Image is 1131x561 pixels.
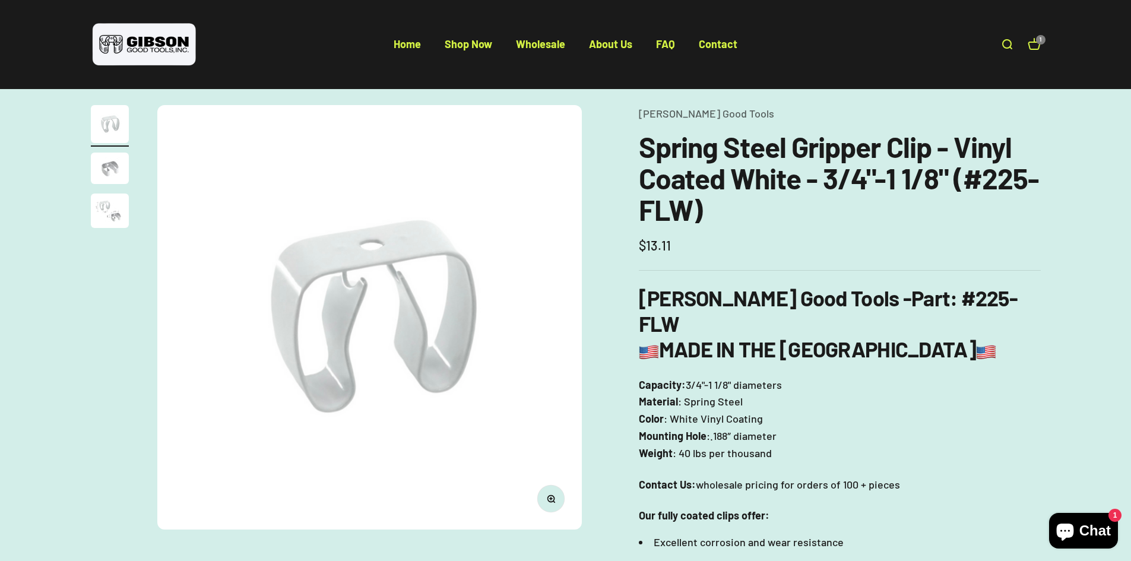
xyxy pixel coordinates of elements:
sale-price: $13.11 [639,235,671,256]
strong: Mounting Hole [639,429,707,442]
strong: : #225-FLW [639,285,1018,336]
strong: Our fully coated clips offer: [639,509,769,522]
strong: Contact Us: [639,478,696,491]
button: Go to item 2 [91,153,129,188]
cart-count: 1 [1036,35,1046,45]
img: Gripper clip, made & shipped from the USA! [157,105,582,530]
h1: Spring Steel Gripper Clip - Vinyl Coated White - 3/4"-1 1/8" (#225-FLW) [639,131,1041,225]
a: Home [394,37,421,50]
a: FAQ [656,37,675,50]
span: : White Vinyl Coating [664,410,763,427]
span: : [707,427,710,445]
span: : Spring Steel [678,393,743,410]
span: .188″ diameter [710,427,777,445]
span: : 40 lbs per thousand [673,445,772,462]
inbox-online-store-chat: Shopify online store chat [1046,513,1122,552]
a: Contact [699,37,737,50]
img: Gripper clip, made & shipped from the USA! [91,105,129,143]
strong: Material [639,395,678,408]
strong: Color [639,412,664,425]
a: Wholesale [516,37,565,50]
a: [PERSON_NAME] Good Tools [639,107,774,120]
b: MADE IN THE [GEOGRAPHIC_DATA] [639,336,996,362]
img: close up of a spring steel gripper clip, tool clip, durable, secure holding, Excellent corrosion ... [91,153,129,184]
a: About Us [589,37,632,50]
span: Part [911,285,950,310]
strong: Weight [639,446,673,459]
strong: Capacity: [639,378,686,391]
img: close up of a spring steel gripper clip, tool clip, durable, secure holding, Excellent corrosion ... [91,194,129,228]
p: 3/4"-1 1/8" diameters [639,376,1041,462]
b: [PERSON_NAME] Good Tools - [639,285,950,310]
span: Excellent corrosion and wear resistance [654,535,844,549]
p: wholesale pricing for orders of 100 + pieces [639,476,1041,493]
button: Go to item 1 [91,105,129,147]
a: Shop Now [445,37,492,50]
button: Go to item 3 [91,194,129,232]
